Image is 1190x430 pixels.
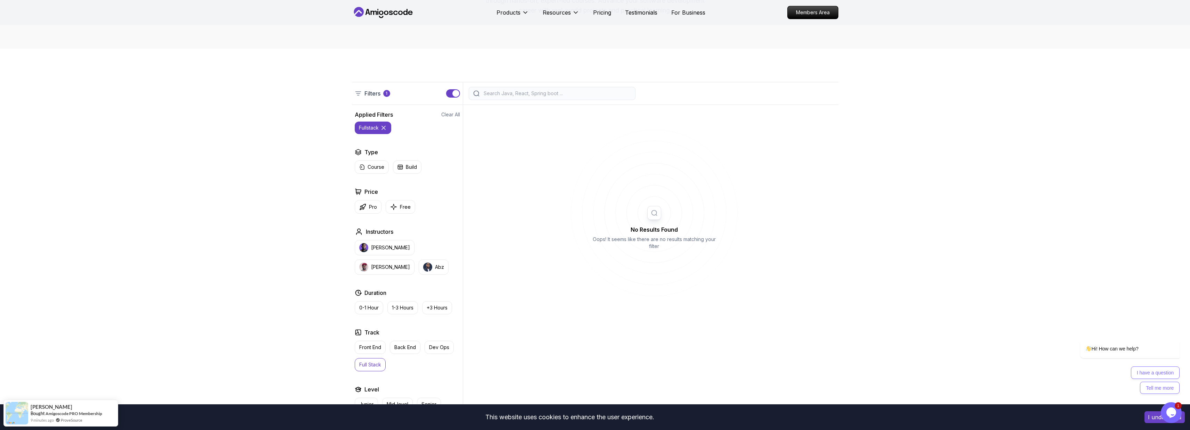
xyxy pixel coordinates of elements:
p: Dev Ops [429,344,449,351]
h2: Price [364,188,378,196]
h2: Applied Filters [355,110,393,119]
h2: Duration [364,289,386,297]
a: For Business [671,8,705,17]
iframe: chat widget [1161,402,1183,423]
p: Abz [435,264,444,271]
span: 9 minutes ago [31,417,54,423]
p: Members Area [788,6,838,19]
h2: Level [364,385,379,394]
button: Senior [417,398,441,411]
button: instructor imgAbz [419,259,449,275]
span: [PERSON_NAME] [31,404,72,410]
button: Front End [355,341,386,354]
button: instructor img[PERSON_NAME] [355,240,415,255]
h2: Type [364,148,378,156]
p: fullstack [359,124,379,131]
button: Clear All [441,111,460,118]
a: Pricing [593,8,611,17]
p: Mid-level [387,401,408,408]
button: Course [355,160,389,174]
p: Front End [359,344,381,351]
h2: Track [364,328,379,337]
button: Pro [355,200,381,214]
button: Back End [390,341,420,354]
img: instructor img [359,243,368,252]
img: instructor img [423,263,432,272]
p: +3 Hours [427,304,448,311]
p: Back End [394,344,416,351]
button: fullstack [355,122,391,134]
button: Resources [543,8,579,22]
iframe: chat widget [1058,276,1183,399]
button: Free [386,200,415,214]
button: 0-1 Hour [355,301,383,314]
p: Full Stack [359,361,381,368]
button: Dev Ops [425,341,454,354]
button: Mid-level [382,398,413,411]
a: ProveSource [61,417,82,423]
input: Search Java, React, Spring boot ... [482,90,631,97]
button: Junior [355,398,378,411]
button: Accept cookies [1144,411,1185,423]
a: Testimonials [625,8,657,17]
p: 1 [386,91,387,96]
p: [PERSON_NAME] [371,244,410,251]
p: Resources [543,8,571,17]
p: Oops! It seems like there are no results matching your filter [590,236,719,250]
p: Products [496,8,520,17]
div: This website uses cookies to enhance the user experience. [5,410,1134,425]
p: Filters [364,89,380,98]
button: 1-3 Hours [387,301,418,314]
a: Members Area [787,6,838,19]
p: 1-3 Hours [392,304,413,311]
p: Junior [359,401,374,408]
p: Senior [421,401,436,408]
button: Products [496,8,529,22]
p: Course [368,164,384,171]
button: Full Stack [355,358,386,371]
p: 0-1 Hour [359,304,379,311]
p: Build [406,164,417,171]
img: instructor img [359,263,368,272]
img: provesource social proof notification image [6,402,28,424]
p: Pro [369,204,377,210]
span: Bought [31,411,45,416]
h2: Instructors [366,228,393,236]
button: Build [393,160,421,174]
button: instructor img[PERSON_NAME] [355,259,415,275]
button: +3 Hours [422,301,452,314]
a: Amigoscode PRO Membership [46,411,102,416]
p: [PERSON_NAME] [371,264,410,271]
h2: No Results Found [590,225,719,234]
p: Free [400,204,411,210]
